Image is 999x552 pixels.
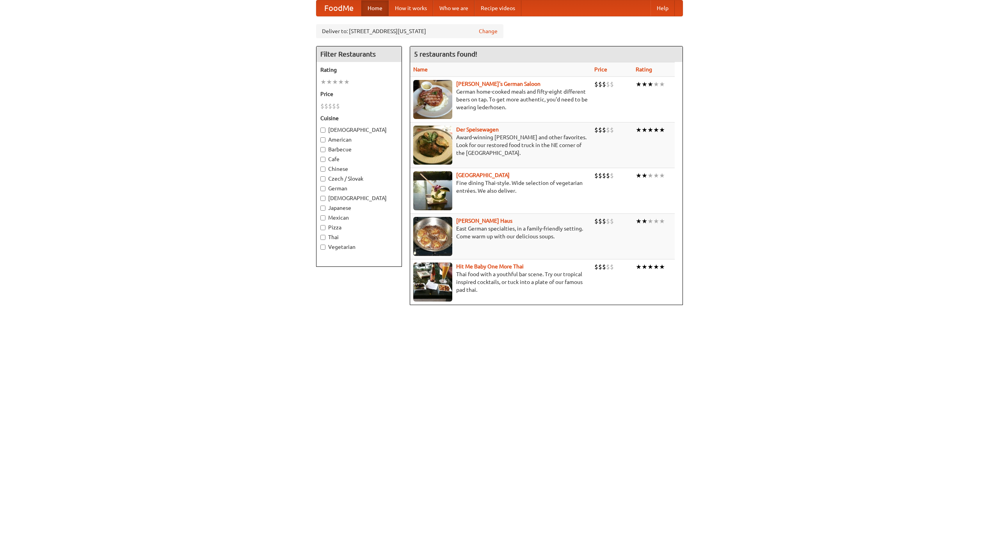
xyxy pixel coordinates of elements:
li: $ [598,126,602,134]
li: $ [594,126,598,134]
input: Czech / Slovak [320,176,325,181]
li: $ [610,126,614,134]
li: ★ [642,80,647,89]
li: $ [602,126,606,134]
li: $ [324,102,328,110]
img: satay.jpg [413,171,452,210]
a: Name [413,66,428,73]
li: ★ [647,171,653,180]
label: Chinese [320,165,398,173]
input: Vegetarian [320,245,325,250]
input: American [320,137,325,142]
a: Help [651,0,675,16]
a: Change [479,27,498,35]
a: Who we are [433,0,475,16]
img: speisewagen.jpg [413,126,452,165]
label: Vegetarian [320,243,398,251]
label: Cafe [320,155,398,163]
li: $ [598,263,602,271]
input: Barbecue [320,147,325,152]
p: Fine dining Thai-style. Wide selection of vegetarian entrées. We also deliver. [413,179,588,195]
li: $ [598,171,602,180]
li: ★ [647,80,653,89]
p: Award-winning [PERSON_NAME] and other favorites. Look for our restored food truck in the NE corne... [413,133,588,157]
li: $ [610,217,614,225]
li: $ [598,80,602,89]
li: ★ [659,80,665,89]
li: $ [602,217,606,225]
li: $ [602,80,606,89]
h4: Filter Restaurants [316,46,402,62]
li: ★ [659,126,665,134]
li: ★ [653,263,659,271]
div: Deliver to: [STREET_ADDRESS][US_STATE] [316,24,503,38]
li: $ [594,80,598,89]
a: FoodMe [316,0,361,16]
li: $ [602,263,606,271]
li: $ [606,263,610,271]
a: How it works [389,0,433,16]
label: [DEMOGRAPHIC_DATA] [320,194,398,202]
li: $ [610,80,614,89]
a: [PERSON_NAME] Haus [456,218,512,224]
a: Der Speisewagen [456,126,499,133]
li: $ [610,171,614,180]
input: Chinese [320,167,325,172]
li: $ [594,171,598,180]
li: ★ [659,263,665,271]
input: Mexican [320,215,325,220]
li: ★ [653,126,659,134]
label: American [320,136,398,144]
label: German [320,185,398,192]
li: $ [606,171,610,180]
li: $ [598,217,602,225]
li: $ [606,80,610,89]
li: ★ [647,126,653,134]
li: ★ [642,126,647,134]
a: Rating [636,66,652,73]
li: $ [610,263,614,271]
li: ★ [659,217,665,225]
a: Home [361,0,389,16]
label: Japanese [320,204,398,212]
li: $ [328,102,332,110]
label: Mexican [320,214,398,222]
label: Pizza [320,224,398,231]
label: Barbecue [320,146,398,153]
input: [DEMOGRAPHIC_DATA] [320,196,325,201]
li: ★ [338,78,344,86]
li: $ [332,102,336,110]
li: ★ [636,217,642,225]
li: ★ [636,171,642,180]
li: $ [594,217,598,225]
h5: Rating [320,66,398,74]
li: ★ [653,217,659,225]
li: ★ [647,263,653,271]
h5: Price [320,90,398,98]
li: ★ [636,126,642,134]
li: $ [606,217,610,225]
input: German [320,186,325,191]
li: ★ [647,217,653,225]
li: ★ [642,171,647,180]
li: ★ [659,171,665,180]
input: Thai [320,235,325,240]
a: [GEOGRAPHIC_DATA] [456,172,510,178]
ng-pluralize: 5 restaurants found! [414,50,477,58]
li: ★ [332,78,338,86]
li: ★ [326,78,332,86]
li: ★ [653,171,659,180]
li: ★ [642,217,647,225]
li: $ [594,263,598,271]
li: ★ [642,263,647,271]
a: Recipe videos [475,0,521,16]
li: $ [320,102,324,110]
b: [PERSON_NAME]'s German Saloon [456,81,540,87]
input: [DEMOGRAPHIC_DATA] [320,128,325,133]
input: Japanese [320,206,325,211]
li: $ [602,171,606,180]
p: East German specialties, in a family-friendly setting. Come warm up with our delicious soups. [413,225,588,240]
